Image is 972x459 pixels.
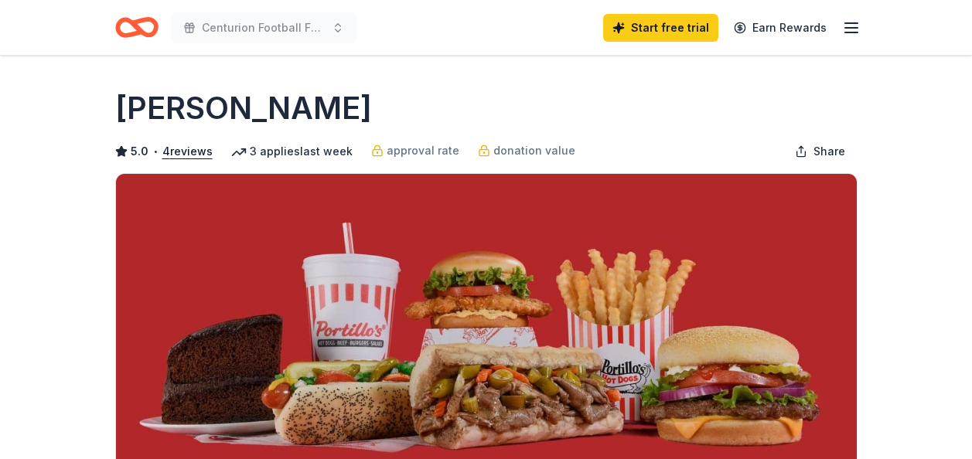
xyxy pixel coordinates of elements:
[131,142,148,161] span: 5.0
[115,87,372,130] h1: [PERSON_NAME]
[115,9,159,46] a: Home
[171,12,356,43] button: Centurion Football Fundraiser
[152,145,158,158] span: •
[202,19,326,37] span: Centurion Football Fundraiser
[371,141,459,160] a: approval rate
[231,142,353,161] div: 3 applies last week
[603,14,718,42] a: Start free trial
[162,142,213,161] button: 4reviews
[387,141,459,160] span: approval rate
[493,141,575,160] span: donation value
[813,142,845,161] span: Share
[478,141,575,160] a: donation value
[725,14,836,42] a: Earn Rewards
[783,136,858,167] button: Share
